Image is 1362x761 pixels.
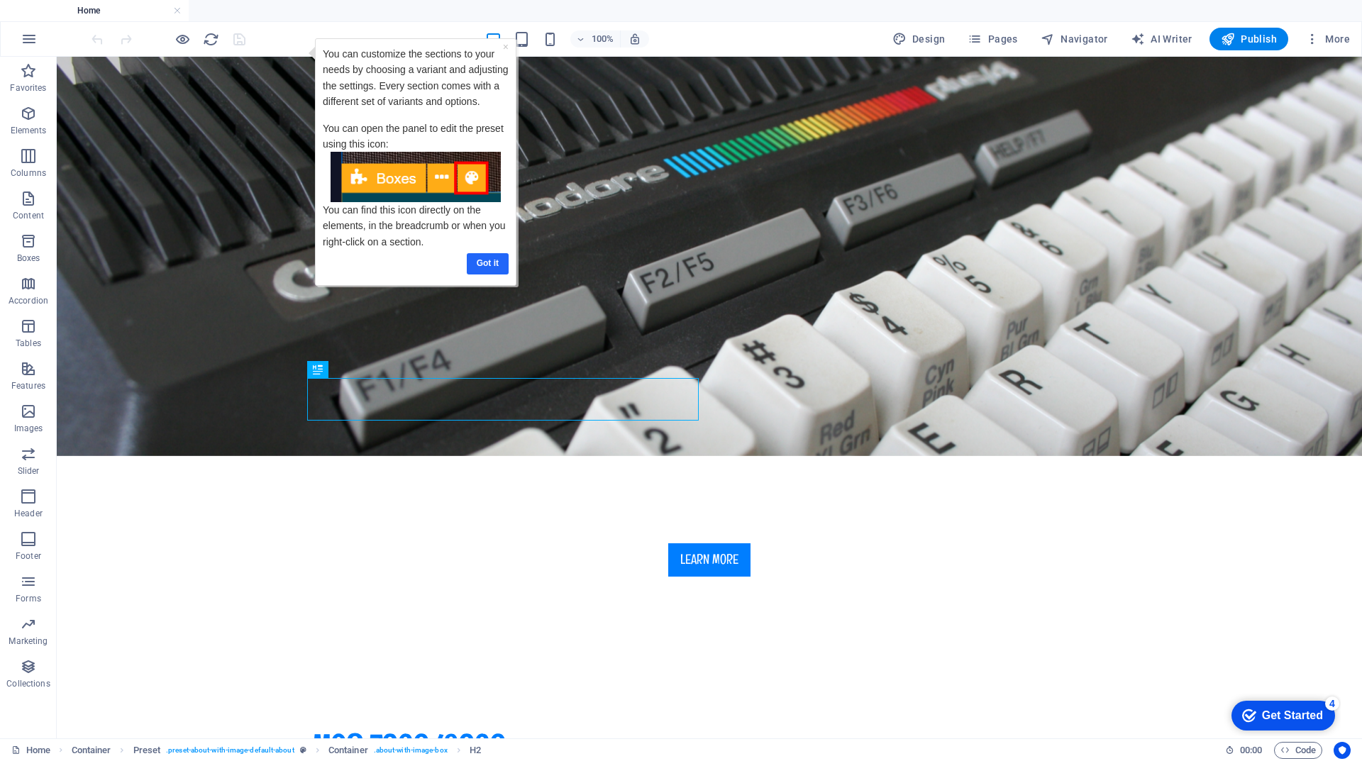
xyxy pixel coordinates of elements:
div: 4 [105,3,119,17]
div: Design (Ctrl+Alt+Y) [887,28,951,50]
i: This element is a customizable preset [300,746,306,754]
h6: 100% [592,30,614,48]
span: Click to select. Double-click to edit [133,742,161,759]
p: Content [13,210,44,221]
button: Navigator [1035,28,1114,50]
p: Columns [11,167,46,179]
button: Click here to leave preview mode and continue editing [174,30,191,48]
span: 00 00 [1240,742,1262,759]
button: Pages [962,28,1023,50]
i: On resize automatically adjust zoom level to fit chosen device. [629,33,641,45]
button: Design [887,28,951,50]
div: Get Started [42,16,103,28]
span: You can open the panel to edit the preset using this icon: [18,84,199,111]
div: Close tooltip [199,1,204,16]
p: Tables [16,338,41,349]
p: You can find this icon directly on the elements, in the breadcrumb or when you right-click on a s... [18,164,204,211]
span: Pages [968,32,1017,46]
p: Accordion [9,295,48,306]
p: Boxes [17,252,40,264]
span: Navigator [1041,32,1108,46]
span: Design [892,32,946,46]
a: Got it [162,215,204,235]
span: Publish [1221,32,1277,46]
button: AI Writer [1125,28,1198,50]
p: Images [14,423,43,434]
nav: breadcrumb [72,742,481,759]
span: Click to select. Double-click to edit [72,742,111,759]
p: Elements [11,125,47,136]
p: Header [14,508,43,519]
p: Footer [16,550,41,562]
p: Favorites [10,82,46,94]
span: You can customize the sections to your needs by choosing a variant and adjusting the settings. Ev... [18,10,204,69]
button: 100% [570,30,621,48]
span: . preset-about-with-image-default-about [166,742,294,759]
button: Usercentrics [1334,742,1351,759]
h6: Session time [1225,742,1263,759]
span: . about-with-image-box [374,742,448,759]
a: Click to cancel selection. Double-click to open Pages [11,742,50,759]
p: Forms [16,593,41,604]
button: reload [202,30,219,48]
p: Features [11,380,45,391]
p: Slider [18,465,40,477]
span: : [1250,745,1252,755]
span: More [1305,32,1350,46]
button: Code [1274,742,1322,759]
span: Click to select. Double-click to edit [470,742,481,759]
span: Code [1280,742,1316,759]
button: More [1300,28,1356,50]
p: Marketing [9,635,48,647]
div: Get Started 4 items remaining, 20% complete [11,7,115,37]
button: Publish [1209,28,1288,50]
p: Collections [6,678,50,689]
span: Click to select. Double-click to edit [328,742,368,759]
a: × [199,3,204,14]
span: AI Writer [1131,32,1192,46]
i: Reload page [203,31,219,48]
